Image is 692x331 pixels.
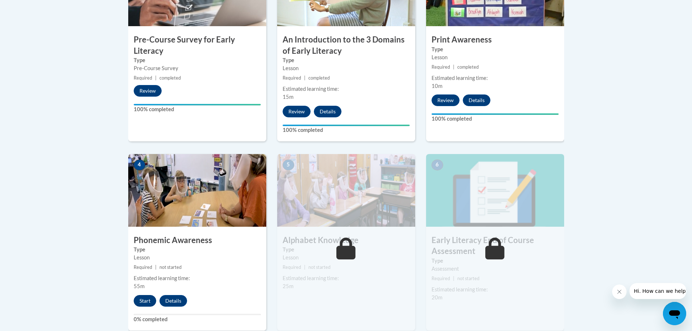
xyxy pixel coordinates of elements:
div: Pre-Course Survey [134,64,261,72]
span: 4 [134,160,145,170]
span: 5 [283,160,294,170]
span: Required [432,64,450,70]
div: Your progress [134,104,261,105]
span: 55m [134,283,145,289]
span: | [304,265,305,270]
span: Required [432,276,450,281]
div: Lesson [432,53,559,61]
label: 100% completed [134,105,261,113]
img: Course Image [128,154,266,227]
span: not started [457,276,479,281]
div: Your progress [283,125,410,126]
span: not started [159,265,182,270]
iframe: Button to launch messaging window [663,302,686,325]
img: Course Image [426,154,564,227]
button: Review [283,106,311,117]
span: | [155,75,157,81]
div: Estimated learning time: [134,274,261,282]
span: completed [457,64,479,70]
div: Lesson [134,254,261,262]
iframe: Close message [612,284,627,299]
label: Type [432,45,559,53]
span: | [453,276,454,281]
span: not started [308,265,331,270]
button: Details [314,106,341,117]
span: 15m [283,94,294,100]
label: 100% completed [283,126,410,134]
button: Start [134,295,156,307]
span: | [155,265,157,270]
span: | [304,75,305,81]
label: 100% completed [432,115,559,123]
label: Type [283,246,410,254]
h3: Alphabet Knowledge [277,235,415,246]
h3: Early Literacy End of Course Assessment [426,235,564,257]
div: Estimated learning time: [432,74,559,82]
h3: Print Awareness [426,34,564,45]
iframe: Message from company [630,283,686,299]
button: Details [463,94,490,106]
div: Lesson [283,254,410,262]
span: 6 [432,160,443,170]
label: 0% completed [134,315,261,323]
label: Type [134,56,261,64]
span: Required [283,265,301,270]
label: Type [432,257,559,265]
button: Review [432,94,460,106]
span: Required [134,265,152,270]
span: 25m [283,283,294,289]
button: Details [159,295,187,307]
img: Course Image [277,154,415,227]
h3: An Introduction to the 3 Domains of Early Literacy [277,34,415,57]
span: completed [308,75,330,81]
span: completed [159,75,181,81]
div: Your progress [432,113,559,115]
span: Required [283,75,301,81]
span: 20m [432,294,442,300]
div: Assessment [432,265,559,273]
span: Hi. How can we help? [4,5,59,11]
div: Lesson [283,64,410,72]
h3: Phonemic Awareness [128,235,266,246]
button: Review [134,85,162,97]
span: Required [134,75,152,81]
h3: Pre-Course Survey for Early Literacy [128,34,266,57]
div: Estimated learning time: [283,85,410,93]
span: | [453,64,454,70]
div: Estimated learning time: [283,274,410,282]
div: Estimated learning time: [432,286,559,294]
span: 10m [432,83,442,89]
label: Type [283,56,410,64]
label: Type [134,246,261,254]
